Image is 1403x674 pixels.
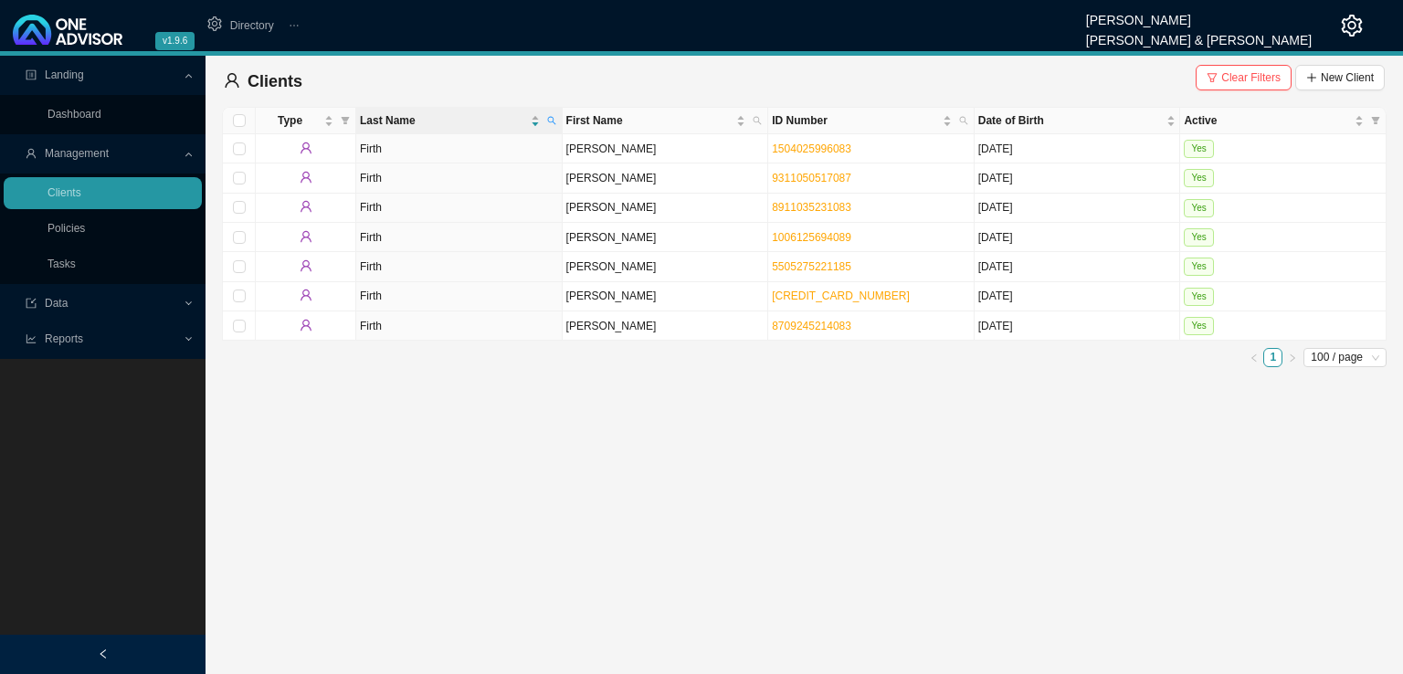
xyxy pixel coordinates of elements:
[1180,108,1387,134] th: Active
[13,15,122,45] img: 2df55531c6924b55f21c4cf5d4484680-logo-light.svg
[768,108,975,134] th: ID Number
[543,108,560,133] span: search
[47,108,101,121] a: Dashboard
[1184,288,1213,306] span: Yes
[341,116,350,125] span: filter
[47,258,76,270] a: Tasks
[45,68,84,81] span: Landing
[47,222,85,235] a: Policies
[230,19,274,32] span: Directory
[26,333,37,344] span: line-chart
[772,111,939,130] span: ID Number
[26,148,37,159] span: user
[772,260,851,273] a: 5505275221185
[1221,68,1281,87] span: Clear Filters
[300,200,312,213] span: user
[1086,25,1312,45] div: [PERSON_NAME] & [PERSON_NAME]
[563,223,769,252] td: [PERSON_NAME]
[1184,111,1351,130] span: Active
[563,194,769,223] td: [PERSON_NAME]
[772,320,851,332] a: 8709245214083
[45,332,83,345] span: Reports
[563,108,769,134] th: First Name
[1311,349,1379,366] span: 100 / page
[772,290,910,302] a: [CREDIT_CARD_NUMBER]
[978,111,1164,130] span: Date of Birth
[300,171,312,184] span: user
[1244,348,1263,367] li: Previous Page
[360,111,527,130] span: Last Name
[772,172,851,184] a: 9311050517087
[975,311,1181,341] td: [DATE]
[772,231,851,244] a: 1006125694089
[1321,68,1374,87] span: New Client
[975,282,1181,311] td: [DATE]
[566,111,733,130] span: First Name
[356,311,563,341] td: Firth
[1250,353,1259,363] span: left
[26,298,37,309] span: import
[224,72,240,89] span: user
[1282,348,1302,367] li: Next Page
[975,108,1181,134] th: Date of Birth
[259,111,321,130] span: Type
[975,163,1181,193] td: [DATE]
[1184,199,1213,217] span: Yes
[356,282,563,311] td: Firth
[300,230,312,243] span: user
[1184,140,1213,158] span: Yes
[47,186,81,199] a: Clients
[98,648,109,659] span: left
[749,108,765,133] span: search
[975,194,1181,223] td: [DATE]
[563,163,769,193] td: [PERSON_NAME]
[1184,169,1213,187] span: Yes
[45,147,109,160] span: Management
[1367,108,1384,133] span: filter
[1295,65,1385,90] button: New Client
[256,108,356,134] th: Type
[300,289,312,301] span: user
[563,252,769,281] td: [PERSON_NAME]
[1184,228,1213,247] span: Yes
[563,134,769,163] td: [PERSON_NAME]
[772,142,851,155] a: 1504025996083
[753,116,762,125] span: search
[207,16,222,31] span: setting
[1196,65,1292,90] button: Clear Filters
[772,201,851,214] a: 8911035231083
[1207,72,1218,83] span: filter
[248,72,302,90] span: Clients
[1086,5,1312,25] div: [PERSON_NAME]
[1303,348,1387,367] div: Page Size
[1184,317,1213,335] span: Yes
[1263,348,1282,367] li: 1
[356,252,563,281] td: Firth
[1341,15,1363,37] span: setting
[356,223,563,252] td: Firth
[1306,72,1317,83] span: plus
[1184,258,1213,276] span: Yes
[45,297,68,310] span: Data
[563,282,769,311] td: [PERSON_NAME]
[547,116,556,125] span: search
[356,194,563,223] td: Firth
[975,223,1181,252] td: [DATE]
[1282,348,1302,367] button: right
[563,311,769,341] td: [PERSON_NAME]
[300,259,312,272] span: user
[356,134,563,163] td: Firth
[26,69,37,80] span: profile
[155,32,195,50] span: v1.9.6
[959,116,968,125] span: search
[300,319,312,332] span: user
[1371,116,1380,125] span: filter
[975,252,1181,281] td: [DATE]
[1244,348,1263,367] button: left
[289,20,300,31] span: ellipsis
[356,163,563,193] td: Firth
[337,108,353,133] span: filter
[300,142,312,154] span: user
[1288,353,1297,363] span: right
[955,108,972,133] span: search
